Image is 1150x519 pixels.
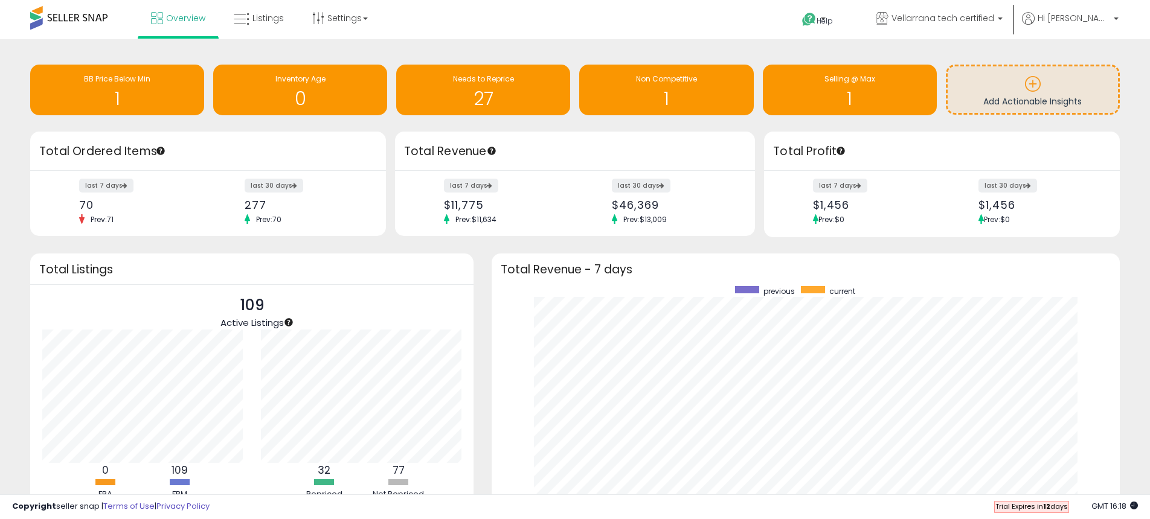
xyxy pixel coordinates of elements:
i: Get Help [801,12,817,27]
span: Prev: $0 [984,214,1010,224]
h3: Total Revenue [404,143,746,160]
a: Non Competitive 1 [579,65,753,115]
div: 277 [245,199,365,211]
span: Non Competitive [636,74,697,84]
a: Selling @ Max 1 [763,65,937,115]
h3: Total Profit [773,143,1111,160]
div: $11,775 [444,199,566,211]
label: last 7 days [444,179,498,193]
div: seller snap | | [12,501,210,512]
a: Add Actionable Insights [948,66,1118,113]
label: last 30 days [245,179,303,193]
div: 70 [79,199,199,211]
span: Help [817,16,833,26]
h1: 27 [402,89,564,109]
a: BB Price Below Min 1 [30,65,204,115]
div: Not Repriced [362,489,435,500]
span: Prev: $13,009 [617,214,673,224]
span: Prev: 71 [85,214,120,224]
b: 12 [1043,501,1050,511]
div: $46,369 [612,199,734,211]
span: current [829,286,855,296]
div: Repriced [288,489,361,500]
span: Trial Expires in days [995,501,1068,511]
span: Add Actionable Insights [983,95,1082,107]
h1: 1 [36,89,198,109]
b: 32 [318,463,330,477]
b: 0 [102,463,109,477]
label: last 7 days [813,179,867,193]
span: Prev: $0 [818,214,844,224]
a: Inventory Age 0 [213,65,387,115]
h1: 1 [769,89,931,109]
h3: Total Listings [39,265,464,274]
span: previous [763,286,795,296]
span: Hi [PERSON_NAME] [1038,12,1110,24]
h3: Total Revenue - 7 days [501,265,1111,274]
a: Needs to Reprice 27 [396,65,570,115]
div: FBA [69,489,142,500]
h1: 1 [585,89,747,109]
div: $1,456 [813,199,933,211]
span: Vellarrana tech certified [891,12,994,24]
span: Needs to Reprice [453,74,514,84]
span: Inventory Age [275,74,326,84]
div: Tooltip anchor [155,145,166,156]
div: $1,456 [978,199,1099,211]
span: Prev: 70 [250,214,287,224]
h3: Total Ordered Items [39,143,377,160]
div: FBM [144,489,216,500]
label: last 30 days [612,179,670,193]
b: 77 [393,463,405,477]
span: Active Listings [220,316,284,329]
a: Hi [PERSON_NAME] [1022,12,1119,39]
a: Privacy Policy [156,500,210,512]
div: Tooltip anchor [835,145,846,156]
a: Help [792,3,856,39]
span: 2025-08-11 16:18 GMT [1091,500,1138,512]
h1: 0 [219,89,381,109]
label: last 7 days [79,179,133,193]
strong: Copyright [12,500,56,512]
span: Overview [166,12,205,24]
b: 109 [172,463,188,477]
span: BB Price Below Min [84,74,150,84]
span: Prev: $11,634 [449,214,503,224]
p: 109 [220,294,284,317]
label: last 30 days [978,179,1037,193]
span: Selling @ Max [824,74,875,84]
span: Listings [252,12,284,24]
div: Tooltip anchor [486,145,497,156]
a: Terms of Use [103,500,155,512]
div: Tooltip anchor [283,317,294,328]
